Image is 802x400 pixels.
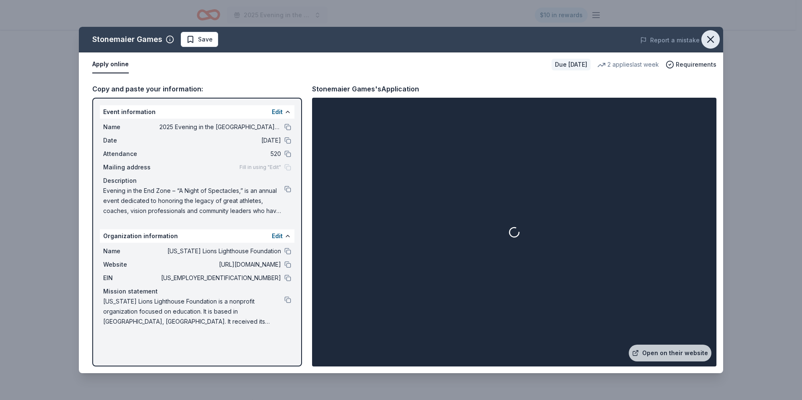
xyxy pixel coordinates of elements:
div: 2 applies last week [597,60,659,70]
span: EIN [103,273,159,283]
span: Website [103,260,159,270]
div: Description [103,176,291,186]
div: Mission statement [103,286,291,296]
span: Save [198,34,213,44]
span: Evening in the End Zone – “A Night of Spectacles,” is an annual event dedicated to honoring the l... [103,186,284,216]
button: Edit [272,107,283,117]
div: Event information [100,105,294,119]
span: [US_EMPLOYER_IDENTIFICATION_NUMBER] [159,273,281,283]
div: Copy and paste your information: [92,83,302,94]
span: Date [103,135,159,145]
span: Attendance [103,149,159,159]
span: 2025 Evening in the [GEOGRAPHIC_DATA], "A Night of Spectacles" [159,122,281,132]
a: Open on their website [629,345,711,361]
button: Apply online [92,56,129,73]
button: Save [181,32,218,47]
span: Requirements [676,60,716,70]
span: [US_STATE] Lions Lighthouse Foundation [159,246,281,256]
div: Due [DATE] [552,59,591,70]
button: Report a mistake [640,35,700,45]
span: Name [103,122,159,132]
div: Stonemaier Games's Application [312,83,419,94]
span: Name [103,246,159,256]
span: [URL][DOMAIN_NAME] [159,260,281,270]
span: Fill in using "Edit" [240,164,281,171]
div: Stonemaier Games [92,33,162,46]
div: Organization information [100,229,294,243]
span: [DATE] [159,135,281,145]
button: Edit [272,231,283,241]
button: Requirements [666,60,716,70]
span: [US_STATE] Lions Lighthouse Foundation is a nonprofit organization focused on education. It is ba... [103,296,284,327]
span: Mailing address [103,162,159,172]
span: 520 [159,149,281,159]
